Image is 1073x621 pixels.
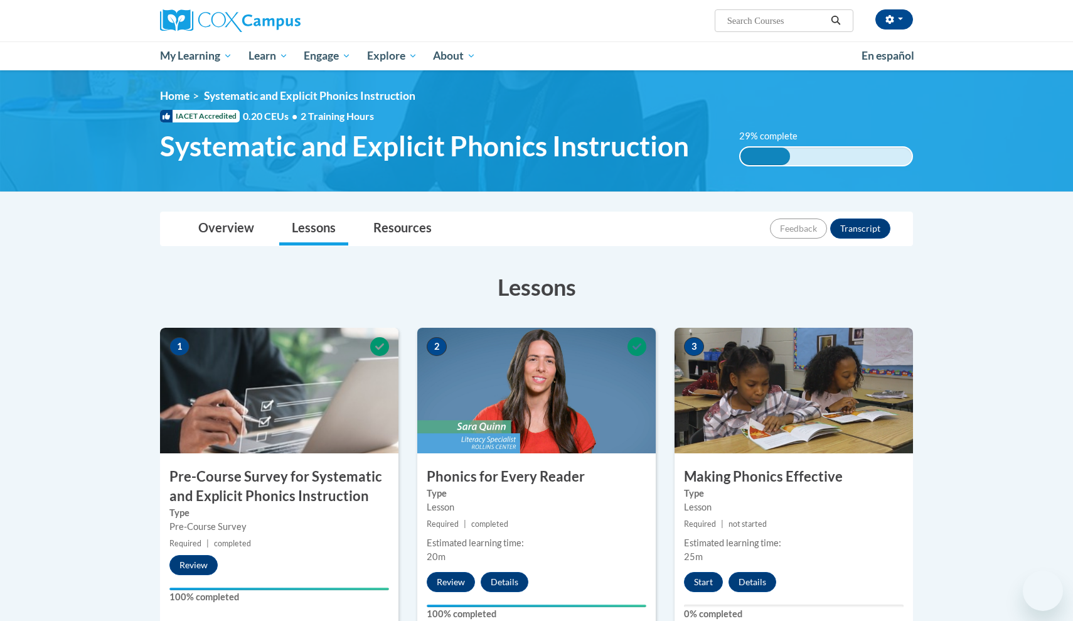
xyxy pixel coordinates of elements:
span: Systematic and Explicit Phonics Instruction [160,129,689,163]
label: 100% completed [427,607,646,621]
h3: Making Phonics Effective [675,467,913,487]
button: Start [684,572,723,592]
span: completed [214,539,251,548]
h3: Pre-Course Survey for Systematic and Explicit Phonics Instruction [160,467,398,506]
img: Course Image [675,328,913,453]
span: completed [471,519,508,529]
span: not started [729,519,767,529]
span: 3 [684,337,704,356]
label: Type [427,487,646,500]
div: Lesson [684,500,904,514]
label: 29% complete [739,129,811,143]
div: Lesson [427,500,646,514]
a: About [425,41,484,70]
div: Estimated learning time: [427,536,646,550]
span: Engage [304,48,351,63]
img: Cox Campus [160,9,301,32]
button: Review [169,555,218,575]
input: Search Courses [726,13,826,28]
span: Required [684,519,716,529]
button: Account Settings [875,9,913,30]
span: Required [427,519,459,529]
a: Learn [240,41,296,70]
a: En español [853,43,922,69]
div: Estimated learning time: [684,536,904,550]
span: Systematic and Explicit Phonics Instruction [204,89,415,102]
span: Required [169,539,201,548]
span: 2 [427,337,447,356]
span: | [464,519,466,529]
a: Explore [359,41,425,70]
label: 0% completed [684,607,904,621]
img: Course Image [160,328,398,453]
h3: Phonics for Every Reader [417,467,656,487]
span: Explore [367,48,417,63]
div: 29% complete [740,148,790,165]
span: • [292,110,297,122]
a: My Learning [152,41,240,70]
button: Details [729,572,776,592]
button: Review [427,572,475,592]
span: 2 Training Hours [301,110,374,122]
div: Your progress [169,588,389,590]
a: Overview [186,212,267,246]
a: Resources [361,212,444,246]
span: 0.20 CEUs [243,109,301,123]
span: En español [862,49,914,62]
a: Lessons [279,212,348,246]
label: Type [169,506,389,520]
span: Learn [248,48,288,63]
span: IACET Accredited [160,110,240,122]
a: Cox Campus [160,9,398,32]
span: 20m [427,551,446,562]
span: | [206,539,209,548]
div: Main menu [141,41,932,70]
img: Course Image [417,328,656,453]
span: My Learning [160,48,232,63]
div: Your progress [427,605,646,607]
a: Home [160,89,190,102]
label: Type [684,487,904,500]
span: About [433,48,476,63]
span: | [721,519,723,529]
button: Transcript [830,219,890,239]
span: 1 [169,337,190,356]
a: Engage [296,41,359,70]
button: Details [481,572,528,592]
button: Search [826,13,845,28]
iframe: Button to launch messaging window [1023,571,1063,611]
h3: Lessons [160,271,913,303]
span: 25m [684,551,703,562]
button: Feedback [770,219,827,239]
label: 100% completed [169,590,389,604]
div: Pre-Course Survey [169,520,389,534]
